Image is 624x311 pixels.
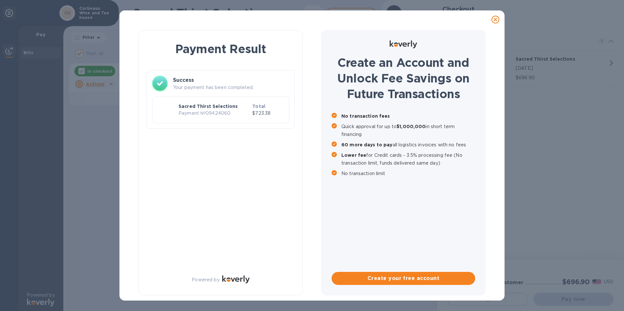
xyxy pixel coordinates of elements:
p: No transaction limit [341,170,475,177]
p: $723.38 [252,110,284,117]
p: Powered by [192,276,219,283]
img: Logo [390,40,417,48]
p: Your payment has been completed. [173,84,289,91]
h1: Payment Result [149,41,292,57]
img: Logo [222,275,250,283]
p: Quick approval for up to in short term financing [341,123,475,138]
b: No transaction fees [341,113,390,119]
b: 60 more days to pay [341,142,393,147]
p: for Credit cards - 3.5% processing fee (No transaction limit, funds delivered same day) [341,151,475,167]
p: Sacred Thirst Selections [179,103,250,110]
b: Total [252,104,265,109]
b: $1,000,000 [397,124,426,129]
span: Create your free account [337,274,470,282]
h3: Success [173,76,289,84]
p: Payment № 09424060 [179,110,250,117]
b: Lower fee [341,153,366,158]
p: all logistics invoices with no fees [341,141,475,149]
button: Create your free account [332,272,475,285]
h1: Create an Account and Unlock Fee Savings on Future Transactions [332,55,475,102]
